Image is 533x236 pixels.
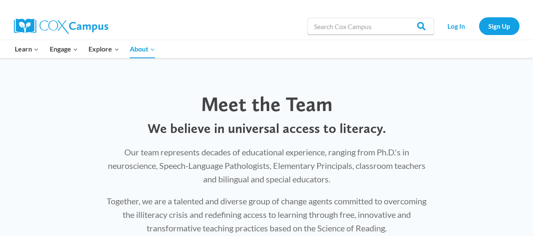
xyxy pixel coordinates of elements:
span: Learn [15,43,39,54]
p: Together, we are a talented and diverse group of change agents committed to overcoming the illite... [104,194,430,235]
span: Engage [50,43,78,54]
span: Meet the Team [201,92,332,116]
a: Log In [438,17,475,35]
span: About [130,43,155,54]
img: Cox Campus [14,19,108,34]
input: Search Cox Campus [308,18,434,35]
p: We believe in universal access to literacy. [104,120,430,136]
p: Our team represents decades of educational experience, ranging from Ph.D.'s in neuroscience, Spee... [104,145,430,186]
nav: Secondary Navigation [438,17,520,35]
nav: Primary Navigation [10,40,161,58]
a: Sign Up [479,17,520,35]
span: Explore [88,43,119,54]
